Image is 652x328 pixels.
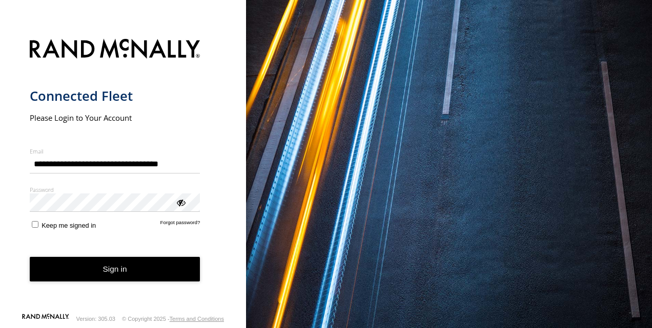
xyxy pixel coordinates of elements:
[30,186,200,193] label: Password
[160,220,200,229] a: Forgot password?
[175,197,186,207] div: ViewPassword
[22,314,69,324] a: Visit our Website
[30,113,200,123] h2: Please Login to Your Account
[42,222,96,229] span: Keep me signed in
[30,37,200,63] img: Rand McNally
[32,221,38,228] input: Keep me signed in
[30,257,200,282] button: Sign in
[30,88,200,104] h1: Connected Fleet
[30,147,200,155] label: Email
[122,316,224,322] div: © Copyright 2025 -
[76,316,115,322] div: Version: 305.03
[30,33,217,313] form: main
[170,316,224,322] a: Terms and Conditions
